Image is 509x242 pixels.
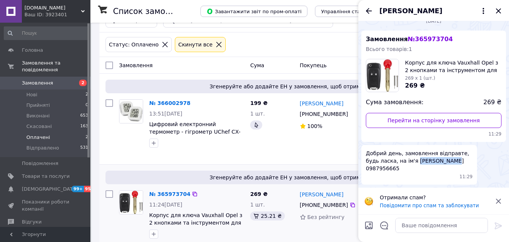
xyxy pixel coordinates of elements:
[250,191,267,197] span: 269 ₴
[298,200,350,210] div: [PHONE_NUMBER]
[149,202,182,208] span: 11:24[DATE]
[364,197,373,206] img: :face_with_monocle:
[22,219,41,225] span: Відгуки
[315,6,385,17] button: Управління статусами
[22,47,43,54] span: Головна
[206,8,301,15] span: Завантажити звіт по пром-оплаті
[366,35,453,43] span: Замовлення
[405,76,435,81] span: 269 x 1 (шт.)
[119,100,143,123] img: Фото товару
[22,173,70,180] span: Товари та послуги
[26,145,59,151] span: Відправлено
[250,111,265,117] span: 1 шт.
[80,123,88,130] span: 163
[79,80,87,86] span: 2
[107,40,160,49] div: Статус: Оплачено
[22,60,90,73] span: Замовлення та повідомлення
[379,6,488,16] button: [PERSON_NAME]
[22,186,78,193] span: [DEMOGRAPHIC_DATA]
[177,40,214,49] div: Cкинути все
[321,9,379,14] span: Управління статусами
[494,6,503,15] button: Закрити
[109,174,492,181] span: Згенеруйте або додайте ЕН у замовлення, щоб отримати оплату
[250,202,265,208] span: 1 шт.
[367,59,399,92] img: 6728269509_w1000_h1000_korpus-dlya-klyucha.jpg
[200,6,307,17] button: Завантажити звіт по пром-оплаті
[366,150,472,172] span: Добрий день, замовлення відправте, будь ласка, на ім'я [PERSON_NAME] 0987956665
[149,212,242,233] a: Корпус для ключа Vauxhall Opel з 2 кнопками та інструментом для видалення PIN-кодів
[22,199,70,212] span: Показники роботи компанії
[366,131,501,137] span: 11:29 10.10.2025
[4,26,89,40] input: Пошук
[86,102,88,109] span: 0
[26,123,52,130] span: Скасовані
[298,109,350,119] div: [PHONE_NUMBER]
[84,186,93,192] span: 95
[22,160,58,167] span: Повідомлення
[250,100,267,106] span: 199 ₴
[307,123,323,129] span: 100%
[24,5,81,11] span: iHelper.vn
[119,62,153,68] span: Замовлення
[26,91,37,98] span: Нові
[86,134,88,141] span: 2
[24,11,90,18] div: Ваш ID: 3923401
[366,98,423,107] span: Сума замовлення:
[149,191,190,197] a: № 365973704
[408,35,452,43] span: № 365973704
[379,6,442,16] span: [PERSON_NAME]
[119,191,142,214] img: Фото товару
[26,134,50,141] span: Оплачені
[149,121,240,157] a: Цифровий електронний термометр - гігрометр UChef CX-0726, термогігрометр для вимірювання температ...
[119,99,143,123] a: Фото товару
[72,186,84,192] span: 99+
[86,91,88,98] span: 2
[379,220,389,230] button: Відкрити шаблони відповідей
[380,203,479,208] button: Повідомити про спам та заблокувати
[364,6,373,15] button: Назад
[26,113,50,119] span: Виконані
[380,194,489,201] p: Отримали спам?
[307,214,345,220] span: Без рейтингу
[22,80,53,86] span: Замовлення
[149,111,182,117] span: 13:51[DATE]
[460,174,473,180] span: 11:29 10.10.2025
[300,62,327,68] span: Покупець
[26,102,50,109] span: Прийняті
[80,145,88,151] span: 531
[149,100,190,106] a: № 366002978
[300,191,344,198] a: [PERSON_NAME]
[80,113,88,119] span: 653
[250,211,284,220] div: 25.21 ₴
[300,100,344,107] a: [PERSON_NAME]
[405,82,425,89] span: 269 ₴
[483,98,501,107] span: 269 ₴
[361,17,506,25] div: 10.10.2025
[366,46,412,52] span: Всього товарів: 1
[250,62,264,68] span: Cума
[423,18,445,25] span: [DATE]
[109,83,492,90] span: Згенеруйте або додайте ЕН у замовлення, щоб отримати оплату
[113,7,190,16] h1: Список замовлень
[366,113,501,128] a: Перейти на сторінку замовлення
[405,59,501,74] span: Корпус для ключа Vauxhall Opel з 2 кнопками та інструментом для видалення PIN-кодів
[119,190,143,214] a: Фото товару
